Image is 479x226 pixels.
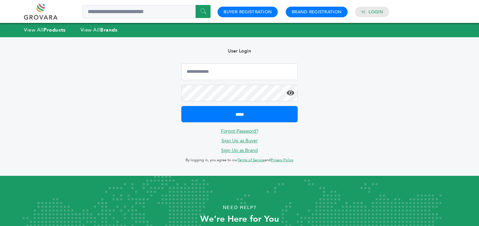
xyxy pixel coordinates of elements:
a: Sign Up as Buyer [222,138,258,144]
strong: Products [44,27,66,33]
b: User Login [228,48,251,54]
a: Buyer Registration [224,9,272,15]
input: Search a product or brand... [82,5,211,18]
strong: Brands [100,27,117,33]
a: Login [369,9,383,15]
a: Privacy Policy [271,158,293,163]
p: By logging in, you agree to our and [181,156,298,164]
input: Password [181,85,298,101]
p: Need Help? [24,203,455,213]
a: Terms of Service [238,158,264,163]
input: Email Address [181,63,298,80]
a: View AllProducts [24,27,66,33]
a: Brand Registration [292,9,342,15]
a: Forgot Password? [221,128,258,134]
a: Sign Up as Brand [221,147,258,154]
strong: We’re Here for You [200,213,279,225]
a: View AllBrands [80,27,118,33]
